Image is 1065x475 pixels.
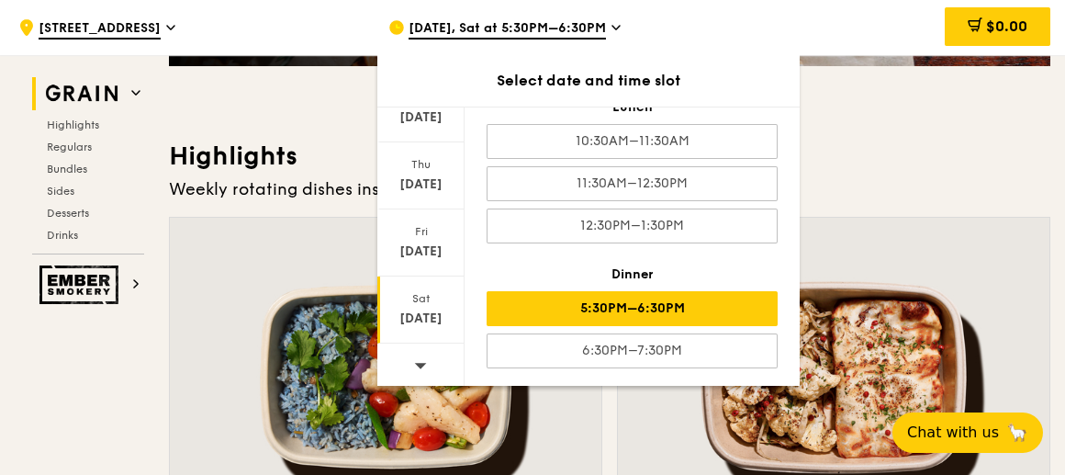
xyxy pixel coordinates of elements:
[487,291,778,326] div: 5:30PM–6:30PM
[47,141,92,153] span: Regulars
[39,266,124,304] img: Ember Smokery web logo
[409,19,606,40] span: [DATE], Sat at 5:30PM–6:30PM
[377,70,800,92] div: Select date and time slot
[487,166,778,201] div: 11:30AM–12:30PM
[169,140,1050,173] h3: Highlights
[380,157,462,172] div: Thu
[487,98,778,117] div: Lunch
[169,176,1050,202] div: Weekly rotating dishes inspired by flavours from around the world.
[907,422,999,444] span: Chat with us
[487,124,778,159] div: 10:30AM–11:30AM
[380,108,462,127] div: [DATE]
[39,19,161,40] span: [STREET_ADDRESS]
[892,413,1043,453] button: Chat with us🦙
[487,266,778,284] div: Dinner
[47,185,74,198] span: Sides
[47,229,78,242] span: Drinks
[986,17,1027,35] span: $0.00
[380,310,462,328] div: [DATE]
[47,207,89,220] span: Desserts
[380,175,462,194] div: [DATE]
[47,119,99,131] span: Highlights
[380,291,462,306] div: Sat
[487,209,778,243] div: 12:30PM–1:30PM
[380,243,462,261] div: [DATE]
[487,334,778,368] div: 6:30PM–7:30PM
[380,224,462,239] div: Fri
[1006,422,1028,444] span: 🦙
[47,163,87,175] span: Bundles
[39,77,124,110] img: Grain web logo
